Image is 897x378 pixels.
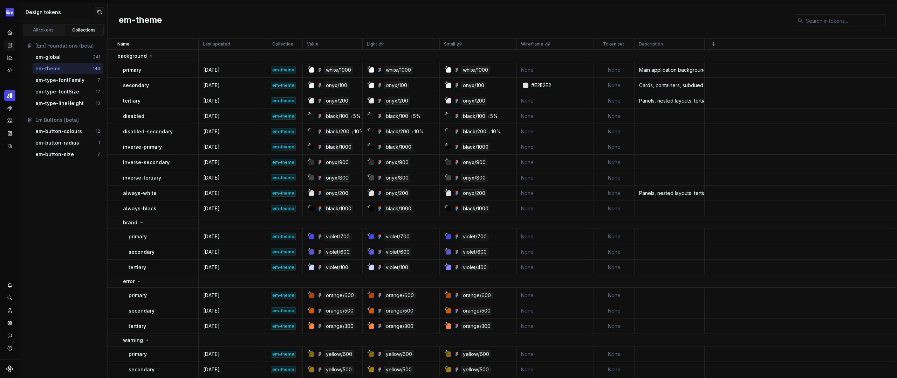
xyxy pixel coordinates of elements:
a: Storybook stories [4,128,15,139]
td: None [517,362,594,377]
div: 241 [93,54,100,60]
div: [DATE] [199,113,263,120]
a: Analytics [4,52,15,63]
td: None [594,78,635,93]
td: None [594,139,635,155]
div: em-theme [271,174,296,181]
div: [DATE] [199,82,263,89]
td: None [517,229,594,244]
div: violet/100 [384,264,410,271]
div: black/1000 [461,143,490,151]
button: em-global241 [33,51,103,63]
div: em-theme [271,351,296,358]
div: / [411,112,412,120]
div: orange/600 [384,292,416,299]
div: 7 [97,152,100,157]
div: onyx/200 [324,97,350,105]
button: em-type-lineHeight10 [33,98,103,109]
td: None [517,62,594,78]
div: onyx/900 [384,159,410,166]
div: violet/600 [324,248,351,256]
button: em-theme140 [33,63,103,74]
td: None [594,362,635,377]
div: violet/700 [384,233,411,240]
a: Design tokens [4,90,15,101]
p: tertiary [129,264,146,271]
div: orange/500 [461,307,492,315]
p: primary [129,351,147,358]
div: em-theme [271,190,296,197]
td: None [517,170,594,185]
a: Invite team [4,305,15,316]
div: Em Buttons [beta] [35,117,100,124]
td: None [594,185,635,201]
td: None [594,260,635,275]
div: orange/500 [384,307,415,315]
td: None [517,185,594,201]
div: em-button-colours [35,128,82,135]
a: em-button-radius1 [33,137,103,148]
p: secondary [123,82,149,89]
p: background [117,52,147,59]
div: em-theme [271,143,296,150]
p: disabled-secondary [123,128,173,135]
div: black/100 [384,112,410,120]
div: Main application background [635,66,704,73]
div: em-theme [271,264,296,271]
p: Description [639,41,663,47]
img: e72e9e65-9f43-4cb3-89a7-ea83765f03bf.png [6,8,14,16]
a: Settings [4,317,15,329]
td: None [594,244,635,260]
div: violet/100 [324,264,350,271]
div: violet/600 [461,248,488,256]
p: Collection [272,41,293,47]
div: white/1000 [384,66,413,74]
div: / [351,112,352,120]
div: em-theme [271,82,296,89]
div: onyx/200 [384,97,410,105]
div: orange/300 [461,322,492,330]
div: [Em] Foundations (beta) [35,42,100,49]
td: None [517,108,594,124]
p: warning [123,337,143,344]
td: None [517,201,594,216]
div: onyx/200 [384,189,410,197]
div: 10% [354,128,364,135]
div: em-theme [271,248,296,255]
div: black/1000 [324,143,353,151]
p: disabled [123,113,144,120]
a: Home [4,27,15,38]
td: None [517,346,594,362]
div: yellow/500 [461,366,491,373]
td: None [594,201,635,216]
div: black/1000 [461,205,490,212]
td: None [594,303,635,318]
div: em-global [35,54,61,61]
div: yellow/600 [384,350,414,358]
a: Data sources [4,140,15,152]
div: black/100 [461,112,487,120]
td: None [594,318,635,334]
div: Panels, nested layouts, tertiary surfaces [635,97,704,104]
svg: Supernova Logo [6,365,13,372]
div: yellow/500 [384,366,413,373]
p: Value [307,41,319,47]
p: primary [129,292,147,299]
div: 10% [491,128,501,135]
p: Token set [603,41,624,47]
div: [DATE] [199,248,263,255]
div: Panels, nested layouts, tertiary surfaces [635,190,704,197]
div: em-theme [271,113,296,120]
p: Last updated [203,41,230,47]
p: error [123,278,135,285]
a: Code automation [4,65,15,76]
button: em-type-fontSize17 [33,86,103,97]
div: black/1000 [324,205,353,212]
div: onyx/900 [324,159,350,166]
